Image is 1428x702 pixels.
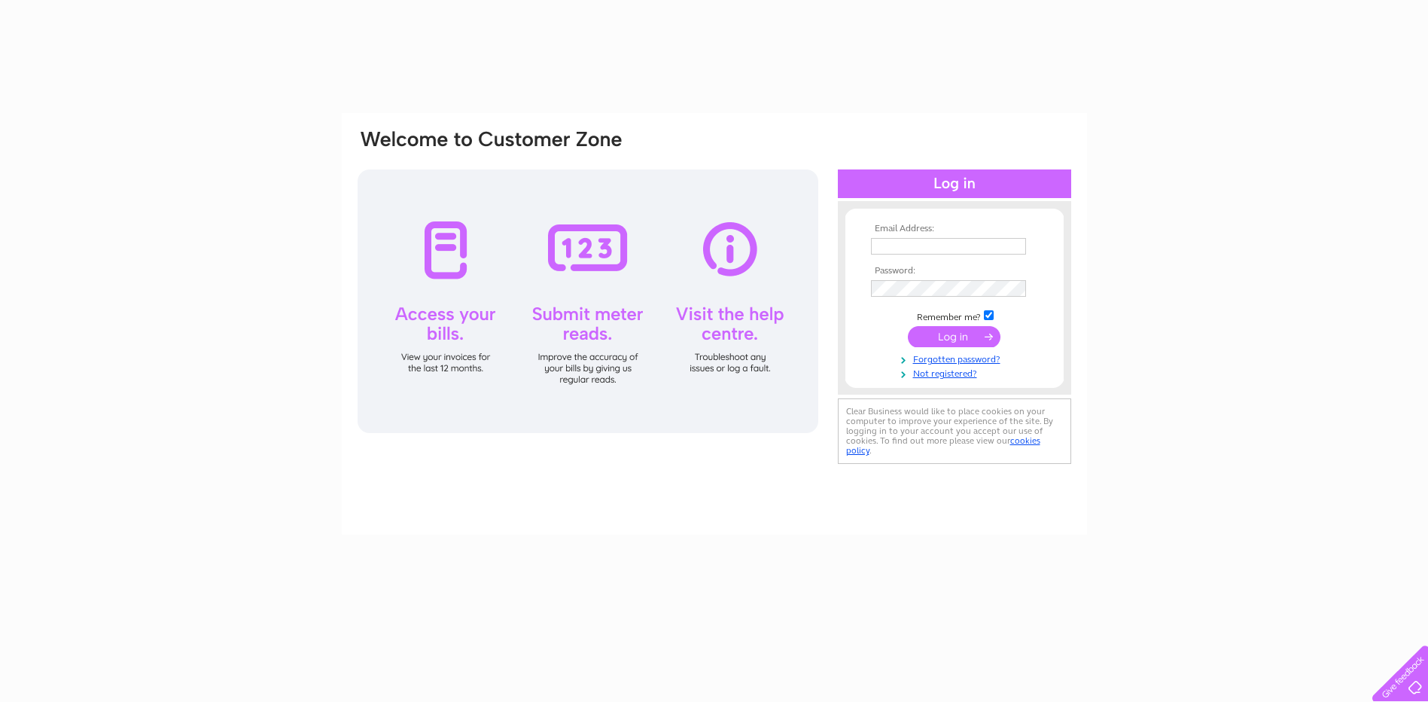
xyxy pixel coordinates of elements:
[871,365,1042,380] a: Not registered?
[867,266,1042,276] th: Password:
[846,435,1040,456] a: cookies policy
[871,351,1042,365] a: Forgotten password?
[838,398,1071,464] div: Clear Business would like to place cookies on your computer to improve your experience of the sit...
[908,326,1000,347] input: Submit
[867,224,1042,234] th: Email Address:
[867,308,1042,323] td: Remember me?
